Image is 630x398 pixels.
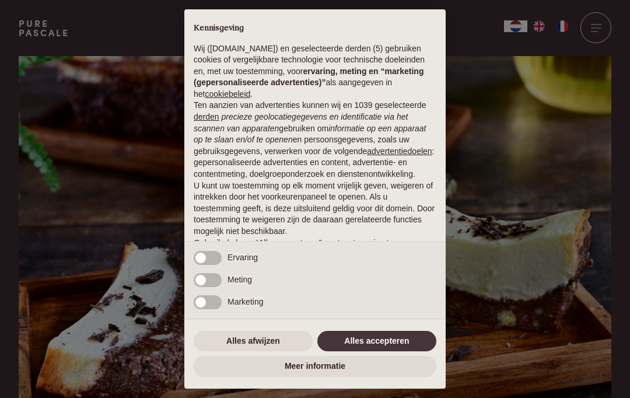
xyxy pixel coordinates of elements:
button: Meer informatie [194,356,436,377]
p: Gebruik de knop “Alles accepteren” om toestemming te geven. Gebruik de knop “Alles afwijzen” om d... [194,238,436,272]
em: informatie op een apparaat op te slaan en/of te openen [194,124,426,145]
strong: ervaring, meting en “marketing (gepersonaliseerde advertenties)” [194,67,423,88]
button: Alles afwijzen [194,331,313,352]
p: Ten aanzien van advertenties kunnen wij en 1039 geselecteerde gebruiken om en persoonsgegevens, z... [194,100,436,180]
p: Wij ([DOMAIN_NAME]) en geselecteerde derden (5) gebruiken cookies of vergelijkbare technologie vo... [194,43,436,100]
button: advertentiedoelen [367,146,432,158]
p: U kunt uw toestemming op elk moment vrijelijk geven, weigeren of intrekken door het voorkeurenpan... [194,180,436,238]
em: precieze geolocatiegegevens en identificatie via het scannen van apparaten [194,112,408,133]
h2: Kennisgeving [194,23,436,34]
span: Marketing [228,297,263,306]
button: Alles accepteren [317,331,436,352]
a: cookiebeleid [205,89,250,99]
button: derden [194,111,219,123]
span: Ervaring [228,253,258,262]
span: Meting [228,275,252,284]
